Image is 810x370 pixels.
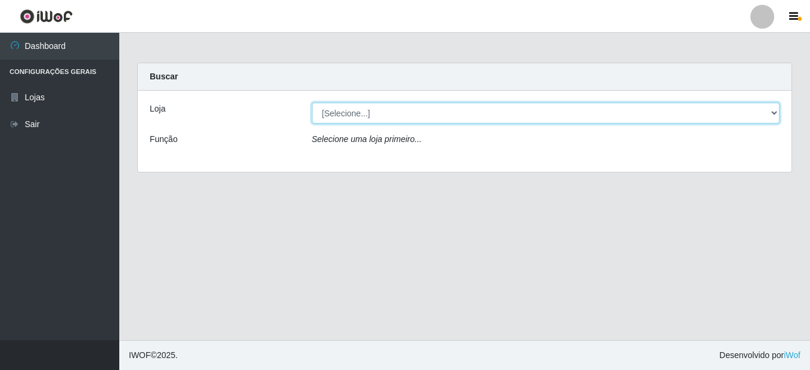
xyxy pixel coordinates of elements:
[150,72,178,81] strong: Buscar
[20,9,73,24] img: CoreUI Logo
[150,133,178,146] label: Função
[129,350,151,360] span: IWOF
[129,349,178,362] span: © 2025 .
[784,350,800,360] a: iWof
[150,103,165,115] label: Loja
[719,349,800,362] span: Desenvolvido por
[312,134,422,144] i: Selecione uma loja primeiro...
